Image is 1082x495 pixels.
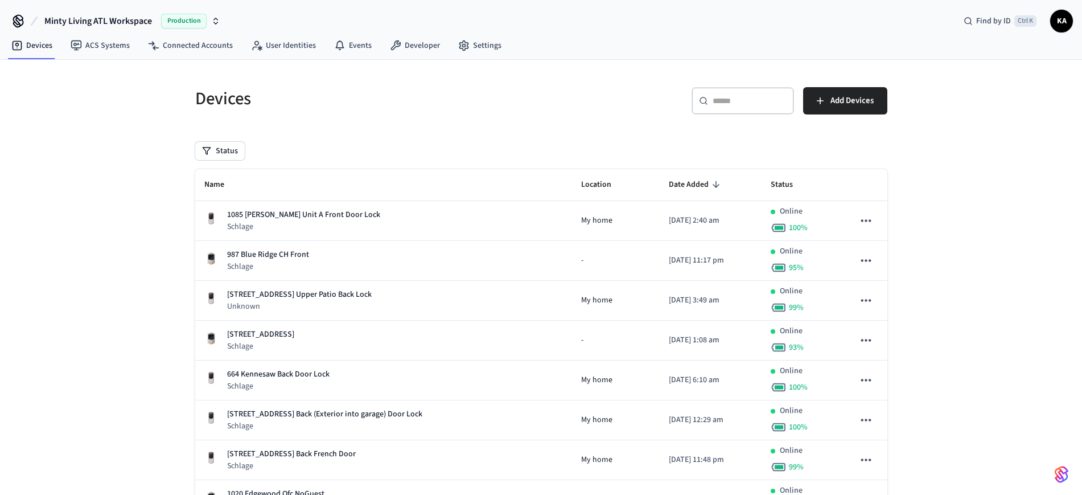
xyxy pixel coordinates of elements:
[61,35,139,56] a: ACS Systems
[195,87,534,111] h5: Devices
[204,332,218,345] img: Schlage Sense Smart Deadbolt with Camelot Trim, Front
[204,292,218,305] img: Yale Assure Touchscreen Wifi Smart Lock, Satin Nickel, Front
[1055,465,1068,484] img: SeamLogoGradient.69752ec5.svg
[581,334,583,346] span: -
[227,289,372,301] p: [STREET_ADDRESS] Upper Patio Back Lock
[581,374,612,386] span: My home
[227,261,309,272] p: Schlage
[780,206,803,218] p: Online
[204,411,218,425] img: Yale Assure Touchscreen Wifi Smart Lock, Satin Nickel, Front
[227,209,380,221] p: 1085 [PERSON_NAME] Unit A Front Door Lock
[227,408,422,420] p: [STREET_ADDRESS] Back (Exterior into garage) Door Lock
[227,221,380,232] p: Schlage
[669,294,752,306] p: [DATE] 3:49 am
[227,329,294,341] p: [STREET_ADDRESS]
[803,87,887,114] button: Add Devices
[381,35,449,56] a: Developer
[780,445,803,457] p: Online
[581,414,612,426] span: My home
[227,420,422,432] p: Schlage
[669,215,752,227] p: [DATE] 2:40 am
[1050,10,1073,32] button: KA
[242,35,325,56] a: User Identities
[780,325,803,337] p: Online
[581,215,612,227] span: My home
[780,365,803,377] p: Online
[325,35,381,56] a: Events
[204,451,218,465] img: Yale Assure Touchscreen Wifi Smart Lock, Satin Nickel, Front
[195,142,245,160] button: Status
[1014,15,1036,27] span: Ctrl K
[669,414,752,426] p: [DATE] 12:29 am
[789,422,808,433] span: 100 %
[227,369,330,381] p: 664 Kennesaw Back Door Lock
[44,14,152,28] span: Minty Living ATL Workspace
[161,14,207,28] span: Production
[581,176,626,194] span: Location
[204,371,218,385] img: Yale Assure Touchscreen Wifi Smart Lock, Satin Nickel, Front
[789,342,804,353] span: 93 %
[669,334,752,346] p: [DATE] 1:08 am
[955,11,1046,31] div: Find by IDCtrl K
[204,212,218,226] img: Yale Assure Touchscreen Wifi Smart Lock, Satin Nickel, Front
[2,35,61,56] a: Devices
[780,405,803,417] p: Online
[1051,11,1072,31] span: KA
[830,93,874,108] span: Add Devices
[789,461,804,473] span: 99 %
[669,255,752,267] p: [DATE] 11:17 pm
[227,448,356,460] p: [STREET_ADDRESS] Back French Door
[581,454,612,466] span: My home
[227,341,294,352] p: Schlage
[204,252,218,265] img: Schlage Sense Smart Deadbolt with Camelot Trim, Front
[976,15,1011,27] span: Find by ID
[227,301,372,312] p: Unknown
[780,246,803,257] p: Online
[449,35,511,56] a: Settings
[227,460,356,472] p: Schlage
[669,176,723,194] span: Date Added
[771,176,808,194] span: Status
[204,176,239,194] span: Name
[789,382,808,393] span: 100 %
[581,294,612,306] span: My home
[789,302,804,313] span: 99 %
[227,249,309,261] p: 987 Blue Ridge CH Front
[789,262,804,273] span: 95 %
[789,222,808,234] span: 100 %
[669,454,752,466] p: [DATE] 11:48 pm
[780,285,803,297] p: Online
[227,381,330,392] p: Schlage
[581,255,583,267] span: -
[669,374,752,386] p: [DATE] 6:10 am
[139,35,242,56] a: Connected Accounts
